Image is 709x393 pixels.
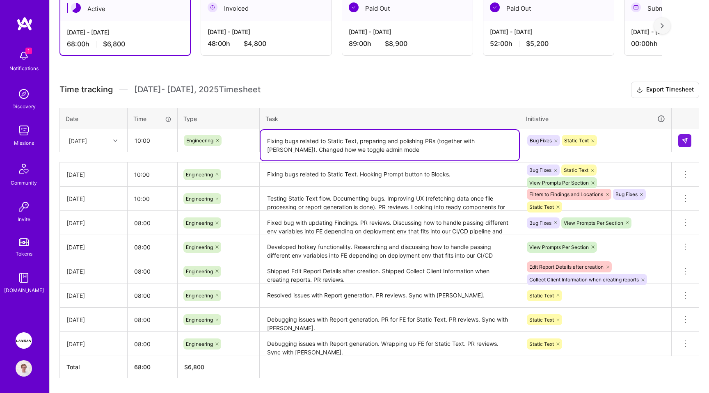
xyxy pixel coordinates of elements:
[529,264,604,270] span: Edit Report Details after creation
[16,332,32,349] img: Langan: AI-Copilot for Environmental Site Assessment
[636,86,643,94] i: icon Download
[66,194,121,203] div: [DATE]
[113,139,117,143] i: icon Chevron
[186,292,213,299] span: Engineering
[128,285,177,306] input: HH:MM
[244,39,266,48] span: $4,800
[529,244,589,250] span: View Prompts Per Section
[128,188,177,210] input: HH:MM
[128,164,177,185] input: HH:MM
[14,139,34,147] div: Missions
[128,333,177,355] input: HH:MM
[678,134,692,147] div: null
[128,236,177,258] input: HH:MM
[16,270,32,286] img: guide book
[529,276,639,283] span: Collect Client Information when creating reports
[184,363,204,370] span: $ 6,800
[529,180,589,186] span: View Prompts Per Section
[490,2,500,12] img: Paid Out
[490,39,607,48] div: 52:00 h
[133,114,172,123] div: Time
[529,220,551,226] span: Bug Fixes
[14,332,34,349] a: Langan: AI-Copilot for Environmental Site Assessment
[16,86,32,102] img: discovery
[186,341,213,347] span: Engineering
[186,220,213,226] span: Engineering
[261,333,519,355] textarea: Debugging issues with Report generation. Wrapping up FE for Static Text. PR reviews. Sync with [P...
[186,171,213,178] span: Engineering
[261,187,519,210] textarea: Testing Static Text flow. Documenting bugs. Improving UX (refetching data once file processing or...
[19,238,29,246] img: tokens
[66,340,121,348] div: [DATE]
[564,220,623,226] span: View Prompts Per Section
[349,2,359,12] img: Paid Out
[66,315,121,324] div: [DATE]
[186,137,213,144] span: Engineering
[59,85,113,95] span: Time tracking
[66,219,121,227] div: [DATE]
[14,360,34,377] a: User Avatar
[9,64,39,73] div: Notifications
[349,39,466,48] div: 89:00 h
[208,2,217,12] img: Invoiced
[11,178,37,187] div: Community
[349,27,466,36] div: [DATE] - [DATE]
[134,85,261,95] span: [DATE] - [DATE] , 2025 Timesheet
[564,167,588,173] span: Static Text
[69,136,87,145] div: [DATE]
[564,137,589,144] span: Static Text
[14,159,34,178] img: Community
[71,3,81,13] img: Active
[261,130,519,160] textarea: Fixing bugs related to Static Text, preparing and polishing PRs (together with [PERSON_NAME]). Ch...
[16,48,32,64] img: bell
[529,317,554,323] span: Static Text
[66,243,121,251] div: [DATE]
[490,27,607,36] div: [DATE] - [DATE]
[261,284,519,307] textarea: Resolved issues with Report generation. PR reviews. Sync with [PERSON_NAME].
[260,108,520,129] th: Task
[186,317,213,323] span: Engineering
[12,102,36,111] div: Discovery
[18,215,30,224] div: Invite
[529,292,554,299] span: Static Text
[529,204,554,210] span: Static Text
[60,108,128,129] th: Date
[16,16,33,31] img: logo
[67,40,183,48] div: 68:00 h
[682,137,688,144] img: Submit
[261,212,519,234] textarea: Fixed bug with updating Findings. PR reviews. Discussing how to handle passing different env vari...
[178,108,260,129] th: Type
[16,122,32,139] img: teamwork
[128,356,178,378] th: 68:00
[60,356,128,378] th: Total
[208,39,325,48] div: 48:00 h
[615,191,638,197] span: Bug Fixes
[530,137,552,144] span: Bug Fixes
[208,27,325,36] div: [DATE] - [DATE]
[631,2,641,12] img: Submitted
[4,286,44,295] div: [DOMAIN_NAME]
[128,130,177,151] input: HH:MM
[529,167,551,173] span: Bug Fixes
[529,341,554,347] span: Static Text
[631,82,699,98] button: Export Timesheet
[128,309,177,331] input: HH:MM
[661,23,664,29] img: right
[103,40,125,48] span: $6,800
[16,199,32,215] img: Invite
[66,291,121,300] div: [DATE]
[16,249,32,258] div: Tokens
[25,48,32,54] span: 1
[261,236,519,258] textarea: Developed hotkey functionality. Researching and discussing how to handle passing different env va...
[526,114,666,123] div: Initiative
[186,196,213,202] span: Engineering
[526,39,549,48] span: $5,200
[261,308,519,331] textarea: Debugging issues with Report generation. PR for FE for Static Text. PR reviews. Sync with [PERSON...
[186,244,213,250] span: Engineering
[261,163,519,186] textarea: Fixing bugs related to Static Text. Hooking Prompt button to Blocks.
[128,260,177,282] input: HH:MM
[128,212,177,234] input: HH:MM
[385,39,407,48] span: $8,900
[186,268,213,274] span: Engineering
[67,28,183,37] div: [DATE] - [DATE]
